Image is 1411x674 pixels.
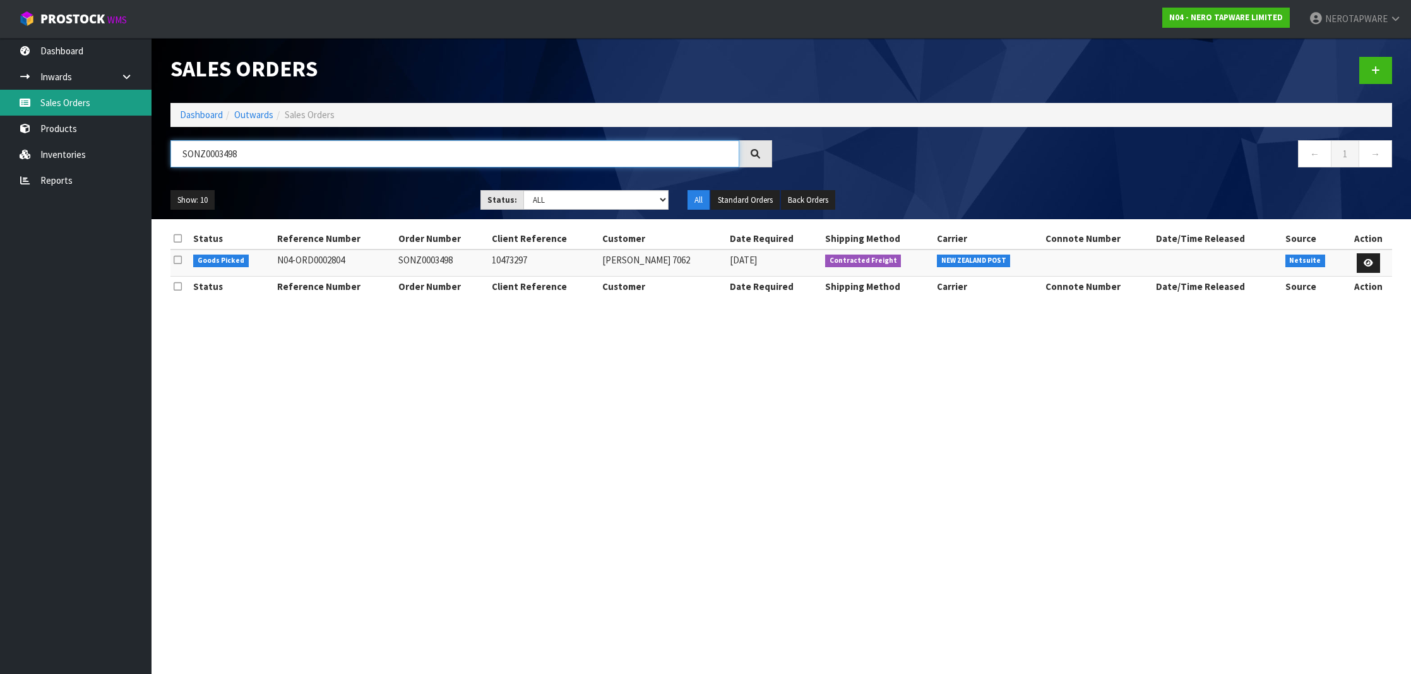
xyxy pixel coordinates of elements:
[822,277,934,297] th: Shipping Method
[234,109,273,121] a: Outwards
[1169,12,1283,23] strong: N04 - NERO TAPWARE LIMITED
[395,250,489,277] td: SONZ0003498
[489,229,599,249] th: Client Reference
[1325,13,1388,25] span: NEROTAPWARE
[190,277,273,297] th: Status
[825,255,902,267] span: Contracted Freight
[730,254,757,266] span: [DATE]
[170,140,739,167] input: Search sales orders
[395,277,489,297] th: Order Number
[274,250,396,277] td: N04-ORD0002804
[934,277,1042,297] th: Carrier
[711,190,780,210] button: Standard Orders
[285,109,335,121] span: Sales Orders
[599,229,727,249] th: Customer
[688,190,710,210] button: All
[1042,229,1153,249] th: Connote Number
[727,277,822,297] th: Date Required
[274,229,396,249] th: Reference Number
[781,190,835,210] button: Back Orders
[1331,140,1359,167] a: 1
[934,229,1042,249] th: Carrier
[40,11,105,27] span: ProStock
[1282,229,1345,249] th: Source
[599,277,727,297] th: Customer
[1282,277,1345,297] th: Source
[1285,255,1326,267] span: Netsuite
[107,14,127,26] small: WMS
[274,277,396,297] th: Reference Number
[487,195,517,205] strong: Status:
[1345,229,1392,249] th: Action
[1345,277,1392,297] th: Action
[170,190,215,210] button: Show: 10
[193,255,249,267] span: Goods Picked
[489,250,599,277] td: 10473297
[1153,277,1282,297] th: Date/Time Released
[19,11,35,27] img: cube-alt.png
[395,229,489,249] th: Order Number
[599,250,727,277] td: [PERSON_NAME] 7062
[822,229,934,249] th: Shipping Method
[1153,229,1282,249] th: Date/Time Released
[180,109,223,121] a: Dashboard
[1042,277,1153,297] th: Connote Number
[190,229,273,249] th: Status
[1359,140,1392,167] a: →
[727,229,822,249] th: Date Required
[170,57,772,81] h1: Sales Orders
[791,140,1393,171] nav: Page navigation
[937,255,1011,267] span: NEW ZEALAND POST
[1298,140,1331,167] a: ←
[489,277,599,297] th: Client Reference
